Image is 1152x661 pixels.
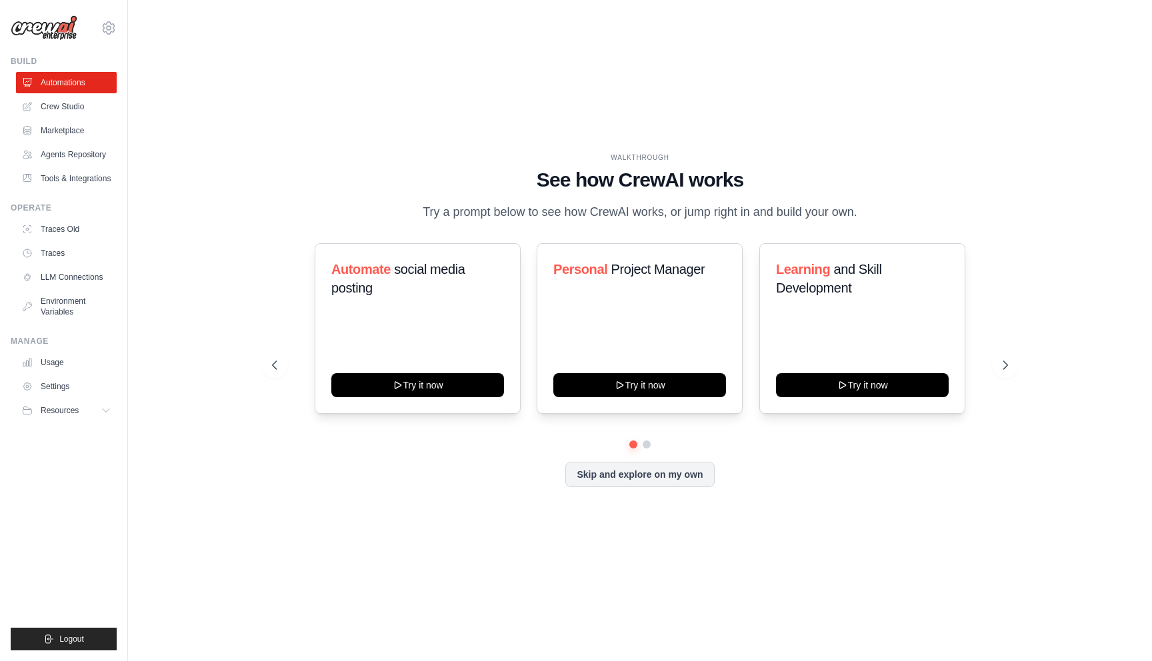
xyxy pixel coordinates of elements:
button: Resources [16,400,117,421]
span: Personal [553,262,607,277]
a: Environment Variables [16,291,117,323]
span: and Skill Development [776,262,881,295]
a: LLM Connections [16,267,117,288]
button: Skip and explore on my own [565,462,714,487]
button: Try it now [776,373,949,397]
a: Usage [16,352,117,373]
div: Manage [11,336,117,346]
a: Crew Studio [16,96,117,117]
img: Logo [11,15,77,41]
a: Agents Repository [16,144,117,165]
span: Resources [41,405,79,416]
button: Try it now [553,373,726,397]
a: Automations [16,72,117,93]
div: Operate [11,203,117,213]
a: Tools & Integrations [16,168,117,189]
a: Traces [16,243,117,264]
span: Automate [331,262,391,277]
a: Traces Old [16,219,117,240]
button: Logout [11,628,117,650]
span: Logout [59,634,84,644]
span: social media posting [331,262,465,295]
a: Marketplace [16,120,117,141]
span: Project Manager [611,262,705,277]
button: Try it now [331,373,504,397]
div: Build [11,56,117,67]
span: Learning [776,262,830,277]
div: WALKTHROUGH [272,153,1008,163]
p: Try a prompt below to see how CrewAI works, or jump right in and build your own. [416,203,864,222]
h1: See how CrewAI works [272,168,1008,192]
a: Settings [16,376,117,397]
